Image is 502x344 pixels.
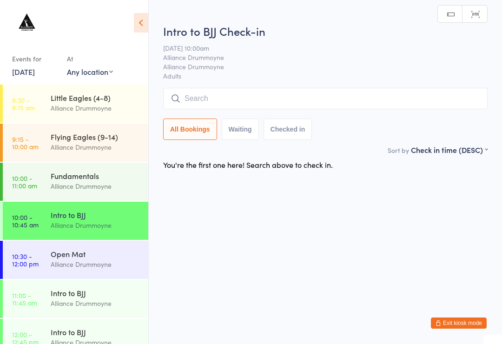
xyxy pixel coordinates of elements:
[67,51,113,66] div: At
[411,145,488,155] div: Check in time (DESC)
[163,43,473,53] span: [DATE] 10:00am
[163,53,473,62] span: Alliance Drummoyne
[51,210,140,220] div: Intro to BJJ
[3,124,148,162] a: 9:15 -10:00 amFlying Eagles (9-14)Alliance Drummoyne
[12,66,35,77] a: [DATE]
[51,259,140,270] div: Alliance Drummoyne
[222,119,259,140] button: Waiting
[3,163,148,201] a: 10:00 -11:00 amFundamentalsAlliance Drummoyne
[51,142,140,152] div: Alliance Drummoyne
[51,103,140,113] div: Alliance Drummoyne
[12,252,39,267] time: 10:30 - 12:00 pm
[51,181,140,192] div: Alliance Drummoyne
[12,51,58,66] div: Events for
[51,171,140,181] div: Fundamentals
[51,288,140,298] div: Intro to BJJ
[51,327,140,337] div: Intro to BJJ
[67,66,113,77] div: Any location
[163,159,333,170] div: You're the first one here! Search above to check in.
[3,241,148,279] a: 10:30 -12:00 pmOpen MatAlliance Drummoyne
[51,93,140,103] div: Little Eagles (4-8)
[163,119,217,140] button: All Bookings
[12,135,39,150] time: 9:15 - 10:00 am
[51,220,140,231] div: Alliance Drummoyne
[51,249,140,259] div: Open Mat
[12,291,37,306] time: 11:00 - 11:45 am
[51,298,140,309] div: Alliance Drummoyne
[163,23,488,39] h2: Intro to BJJ Check-in
[163,71,488,80] span: Adults
[51,132,140,142] div: Flying Eagles (9-14)
[3,202,148,240] a: 10:00 -10:45 amIntro to BJJAlliance Drummoyne
[12,174,37,189] time: 10:00 - 11:00 am
[12,213,39,228] time: 10:00 - 10:45 am
[9,7,44,42] img: Alliance Drummoyne
[163,62,473,71] span: Alliance Drummoyne
[3,85,148,123] a: 8:30 -9:15 amLittle Eagles (4-8)Alliance Drummoyne
[264,119,312,140] button: Checked in
[12,96,35,111] time: 8:30 - 9:15 am
[163,88,488,109] input: Search
[3,280,148,318] a: 11:00 -11:45 amIntro to BJJAlliance Drummoyne
[388,146,409,155] label: Sort by
[431,318,487,329] button: Exit kiosk mode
